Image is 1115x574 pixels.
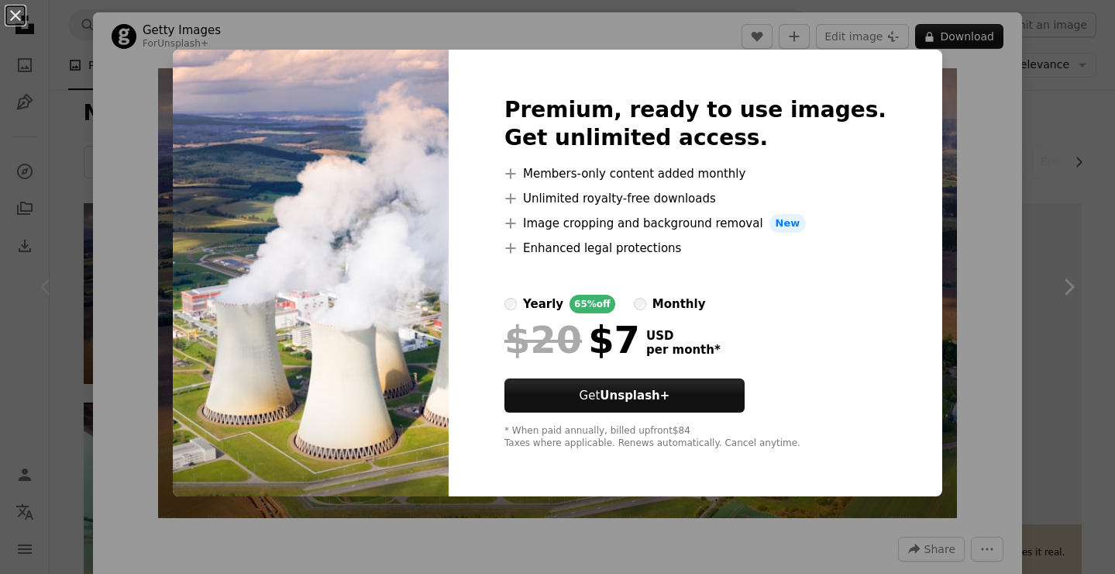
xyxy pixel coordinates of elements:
[504,189,886,208] li: Unlimited royalty-free downloads
[173,50,449,496] img: premium_photo-1661898205432-d648667b9c76
[634,298,646,310] input: monthly
[504,298,517,310] input: yearly65%off
[646,329,721,343] span: USD
[504,379,745,413] button: GetUnsplash+
[504,96,886,152] h2: Premium, ready to use images. Get unlimited access.
[523,295,563,313] div: yearly
[600,389,669,403] strong: Unsplash+
[652,295,706,313] div: monthly
[504,164,886,183] li: Members-only content added monthly
[769,214,807,233] span: New
[504,320,582,360] span: $20
[504,425,886,450] div: * When paid annually, billed upfront $84 Taxes where applicable. Renews automatically. Cancel any...
[504,239,886,258] li: Enhanced legal protections
[570,295,615,313] div: 65% off
[646,343,721,357] span: per month *
[504,320,640,360] div: $7
[504,214,886,233] li: Image cropping and background removal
